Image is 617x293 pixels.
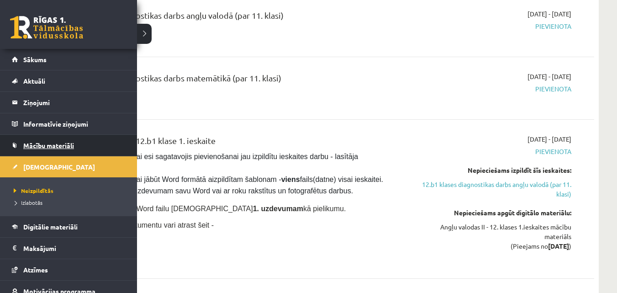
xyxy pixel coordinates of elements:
span: Pievienota [413,84,571,94]
div: Nepieciešams apgūt digitālo materiālu: [413,208,571,218]
div: 12.b1 klases diagnostikas darbs matemātikā (par 11. klasi) [69,72,399,89]
a: 12.b1 klases diagnostikas darbs angļu valodā (par 11. klasi) [413,180,571,199]
a: Rīgas 1. Tālmācības vidusskola [10,16,83,39]
span: Pievienota [413,147,571,156]
a: Digitālie materiāli [12,216,126,237]
span: Pievieno sagatavoto Word failu [DEMOGRAPHIC_DATA] kā pielikumu. [69,205,346,213]
legend: Informatīvie ziņojumi [23,113,126,134]
legend: Maksājumi [23,238,126,259]
span: [PERSON_NAME], vai esi sagatavojis pievienošanai jau izpildītu ieskaites darbu - lasītāja dienasg... [69,153,385,195]
span: Aktuāli [23,77,45,85]
a: [DEMOGRAPHIC_DATA] [12,156,126,177]
strong: viens [281,176,300,183]
div: Angļu valodas II - 12. klases 1.ieskaites mācību materiāls (Pieejams no ) [413,222,571,251]
span: Mācību materiāli [23,141,74,149]
span: Pievienota [413,21,571,31]
span: [DATE] - [DATE] [527,9,571,19]
a: Informatīvie ziņojumi [12,113,126,134]
legend: Ziņojumi [23,92,126,113]
span: [DEMOGRAPHIC_DATA] [23,163,95,171]
span: Digitālie materiāli [23,223,78,231]
a: Aktuāli [12,70,126,91]
a: Maksājumi [12,238,126,259]
span: [DATE] - [DATE] [527,72,571,81]
span: Aizpildāmo Word dokumentu vari atrast šeit - [69,221,214,229]
a: Ziņojumi [12,92,126,113]
div: 12.b1 klases diagnostikas darbs angļu valodā (par 11. klasi) [69,9,399,26]
strong: 1. uzdevumam [253,205,303,213]
a: Izlabotās [11,198,128,207]
div: Nepieciešams izpildīt šīs ieskaites: [413,165,571,175]
span: Sākums [23,55,47,64]
a: Atzīmes [12,259,126,280]
a: Neizpildītās [11,186,128,195]
span: Izlabotās [11,199,42,206]
span: [DATE] - [DATE] [527,134,571,144]
a: Sākums [12,49,126,70]
div: Angļu valoda II JK 12.b1 klase 1. ieskaite [69,134,399,151]
span: Neizpildītās [11,187,53,194]
a: Mācību materiāli [12,135,126,156]
span: Atzīmes [23,266,48,274]
strong: [DATE] [548,242,569,250]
